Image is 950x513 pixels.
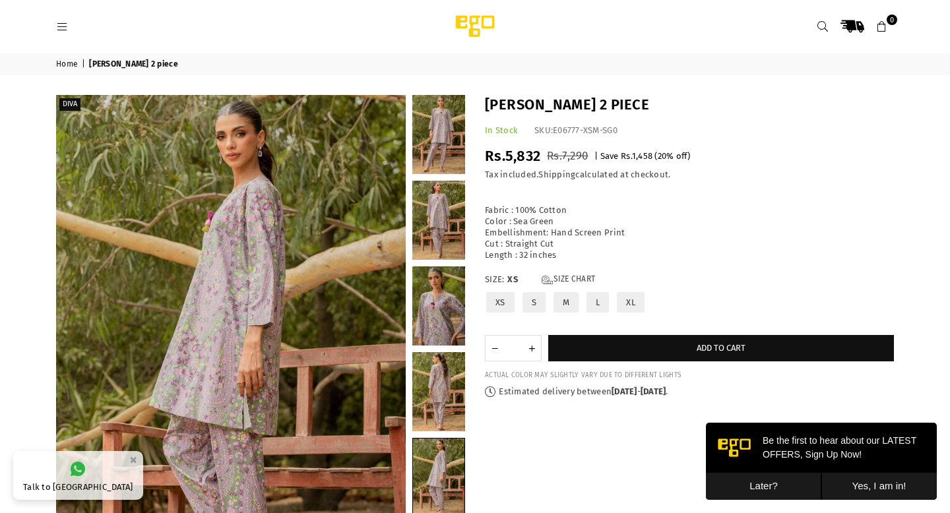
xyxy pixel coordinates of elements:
[59,98,80,111] label: Diva
[600,151,619,161] span: Save
[542,274,595,286] a: Size Chart
[419,13,531,40] img: Ego
[13,451,143,500] a: Talk to [GEOGRAPHIC_DATA]
[697,343,745,353] span: Add to cart
[534,125,617,136] div: SKU:
[485,371,894,380] div: ACTUAL COLOR MAY SLIGHTLY VARY DUE TO DIFFERENT LIGHTS
[46,53,904,75] nav: breadcrumbs
[82,59,87,70] span: |
[706,423,937,500] iframe: webpush-onsite
[887,15,897,25] span: 0
[552,291,580,314] label: M
[811,15,835,38] a: Search
[621,151,652,161] span: Rs.1,458
[585,291,610,314] label: L
[612,386,637,396] time: [DATE]
[538,169,575,180] a: Shipping
[485,274,894,286] label: Size:
[485,125,518,135] span: In Stock
[654,151,690,161] span: ( % off)
[89,59,179,70] span: [PERSON_NAME] 2 piece
[870,15,894,38] a: 0
[521,291,547,314] label: S
[485,335,542,361] quantity-input: Quantity
[485,291,516,314] label: XS
[548,335,894,361] button: Add to cart
[485,194,894,260] div: Fabric : 100% Cotton Color : Sea Green Embellishment: Hand Screen Print Cut : Straight Cut Length...
[485,147,540,165] span: Rs.5,832
[547,149,588,163] span: Rs.7,290
[485,386,894,398] p: Estimated delivery between - .
[507,274,534,286] span: XS
[658,151,667,161] span: 20
[125,449,141,471] button: ×
[553,125,617,135] span: E06777-XSM-SG0
[485,95,894,115] h1: [PERSON_NAME] 2 piece
[56,59,80,70] a: Home
[594,151,598,161] span: |
[641,386,666,396] time: [DATE]
[485,169,894,181] div: Tax included. calculated at checkout.
[50,21,74,31] a: Menu
[616,291,646,314] label: XL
